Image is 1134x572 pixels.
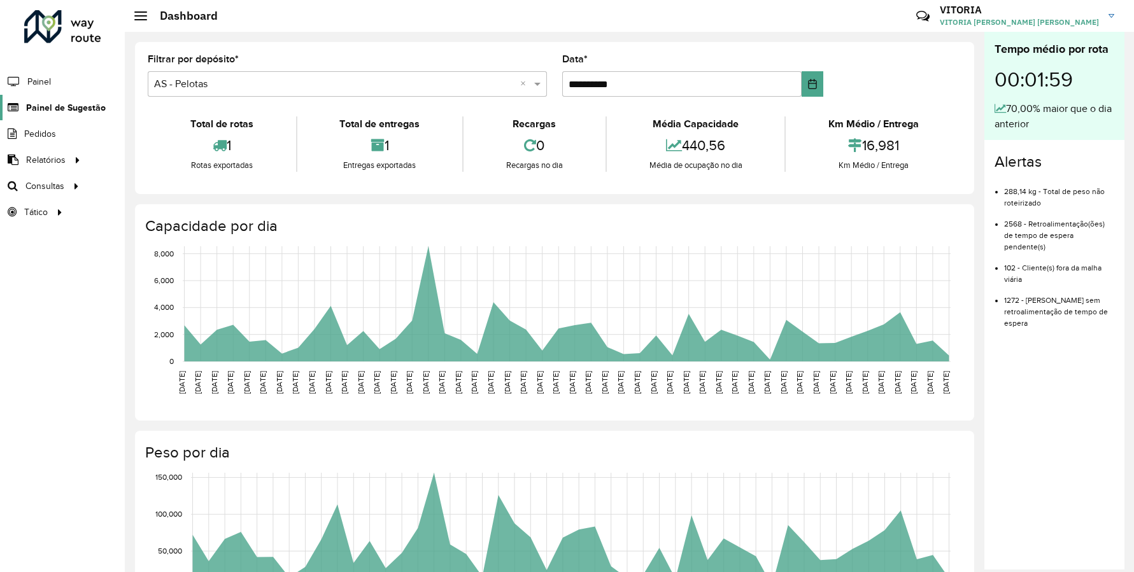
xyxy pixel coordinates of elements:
text: [DATE] [812,371,820,394]
text: [DATE] [747,371,755,394]
text: [DATE] [763,371,771,394]
div: Média Capacidade [610,116,782,132]
div: 1 [151,132,293,159]
text: [DATE] [649,371,658,394]
text: 100,000 [155,510,182,518]
text: [DATE] [584,371,592,394]
text: [DATE] [665,371,674,394]
h2: Dashboard [147,9,218,23]
span: Pedidos [24,127,56,141]
text: [DATE] [372,371,381,394]
text: [DATE] [893,371,902,394]
span: Relatórios [26,153,66,167]
h4: Capacidade por dia [145,217,961,235]
text: [DATE] [422,371,430,394]
text: [DATE] [551,371,560,394]
text: 8,000 [154,249,174,258]
text: [DATE] [259,371,267,394]
h4: Peso por dia [145,443,961,462]
text: 4,000 [154,303,174,311]
text: 150,000 [155,473,182,482]
div: 440,56 [610,132,782,159]
text: [DATE] [308,371,316,394]
div: 00:01:59 [995,58,1114,101]
text: [DATE] [535,371,544,394]
text: [DATE] [568,371,576,394]
div: Km Médio / Entrega [789,116,958,132]
div: 1 [301,132,460,159]
div: 0 [467,132,602,159]
text: [DATE] [357,371,365,394]
text: [DATE] [178,371,186,394]
div: Tempo médio por rota [995,41,1114,58]
span: VITORIA [PERSON_NAME] [PERSON_NAME] [940,17,1099,28]
div: Recargas no dia [467,159,602,172]
text: [DATE] [779,371,788,394]
div: Total de entregas [301,116,460,132]
text: [DATE] [698,371,706,394]
text: [DATE] [405,371,413,394]
li: 102 - Cliente(s) fora da malha viária [1004,253,1114,285]
li: 1272 - [PERSON_NAME] sem retroalimentação de tempo de espera [1004,285,1114,329]
text: [DATE] [795,371,804,394]
div: Km Médio / Entrega [789,159,958,172]
text: [DATE] [844,371,853,394]
text: [DATE] [730,371,739,394]
text: [DATE] [324,371,332,394]
text: [DATE] [275,371,283,394]
text: [DATE] [291,371,299,394]
span: Tático [24,206,48,219]
text: [DATE] [226,371,234,394]
label: Filtrar por depósito [148,52,239,67]
text: [DATE] [616,371,625,394]
text: [DATE] [828,371,837,394]
text: 2,000 [154,330,174,338]
div: Média de ocupação no dia [610,159,782,172]
text: [DATE] [486,371,495,394]
text: [DATE] [926,371,934,394]
text: 6,000 [154,276,174,284]
span: Consultas [25,179,64,193]
label: Data [562,52,588,67]
li: 2568 - Retroalimentação(ões) de tempo de espera pendente(s) [1004,209,1114,253]
div: Recargas [467,116,602,132]
text: [DATE] [194,371,202,394]
div: 70,00% maior que o dia anterior [995,101,1114,132]
li: 288,14 kg - Total de peso não roteirizado [1004,176,1114,209]
text: [DATE] [389,371,397,394]
span: Painel [27,75,51,88]
text: 50,000 [158,547,182,555]
text: [DATE] [340,371,348,394]
text: [DATE] [633,371,641,394]
text: [DATE] [682,371,690,394]
div: Entregas exportadas [301,159,460,172]
text: [DATE] [909,371,918,394]
div: 16,981 [789,132,958,159]
h4: Alertas [995,153,1114,171]
div: Rotas exportadas [151,159,293,172]
text: [DATE] [600,371,609,394]
text: [DATE] [861,371,869,394]
text: [DATE] [470,371,478,394]
h3: VITORIA [940,4,1099,16]
text: [DATE] [210,371,218,394]
button: Choose Date [802,71,823,97]
span: Clear all [520,76,531,92]
text: [DATE] [454,371,462,394]
a: Contato Rápido [909,3,937,30]
text: [DATE] [519,371,527,394]
text: [DATE] [243,371,251,394]
text: [DATE] [877,371,885,394]
text: [DATE] [942,371,950,394]
span: Painel de Sugestão [26,101,106,115]
div: Total de rotas [151,116,293,132]
text: 0 [169,357,174,365]
text: [DATE] [437,371,446,394]
text: [DATE] [714,371,723,394]
text: [DATE] [503,371,511,394]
